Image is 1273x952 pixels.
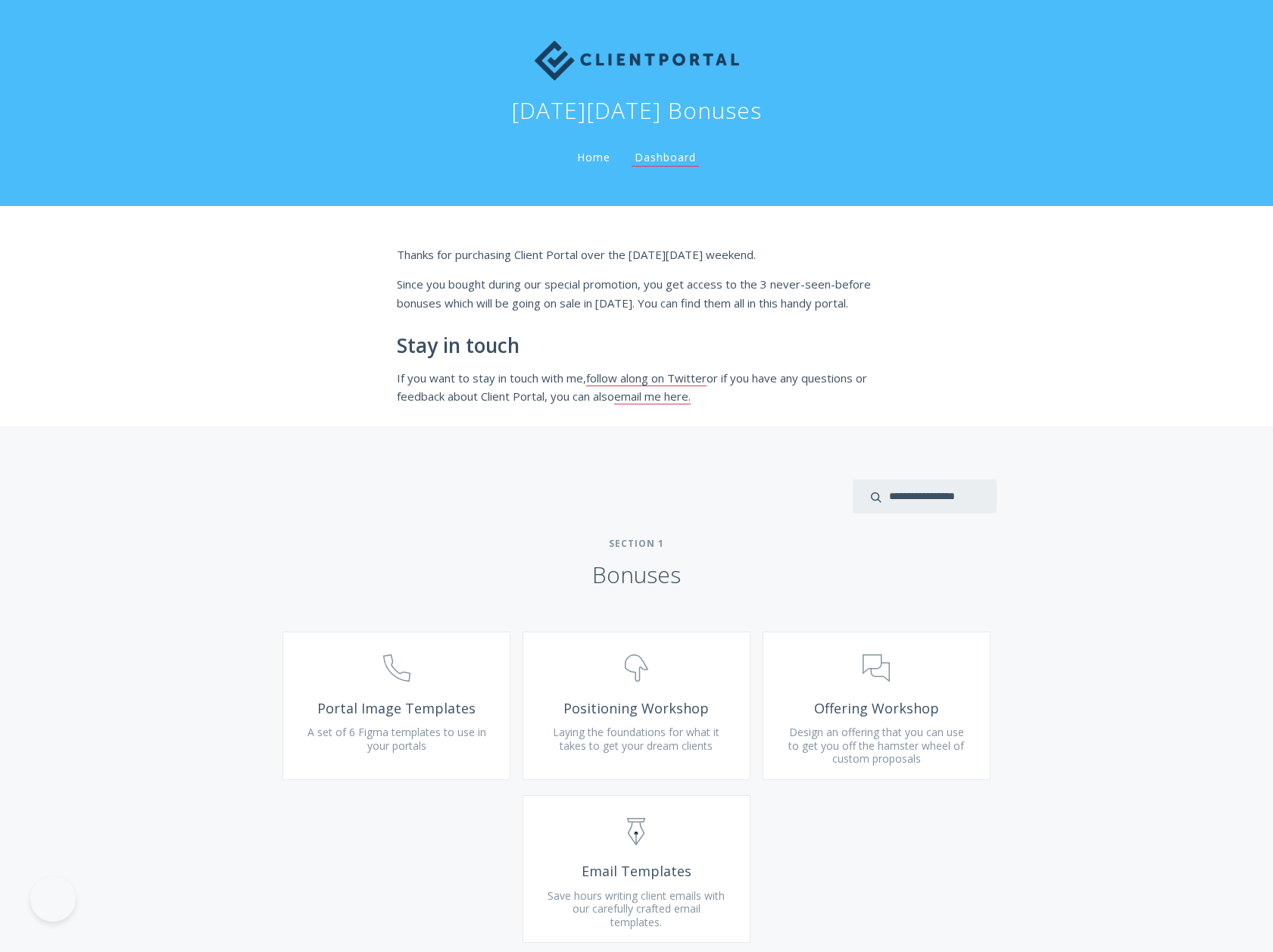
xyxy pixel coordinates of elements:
[853,479,997,513] input: search input
[523,795,750,944] a: Email Templates Save hours writing client emails with our carefully crafted email templates.
[614,389,691,404] a: email me here.
[548,888,725,929] span: Save hours writing client emails with our carefully crafted email templates.
[523,632,750,780] a: Positioning Workshop Laying the foundations for what it takes to get your dream clients
[397,369,877,406] p: If you want to stay in touch with me, or if you have any questions or feedback about Client Porta...
[586,370,707,386] a: follow along on Twitter
[397,275,877,312] p: Since you bought during our special promotion, you get access to the 3 never-seen-before bonuses ...
[553,725,719,753] span: Laying the foundations for what it takes to get your dream clients
[30,876,76,922] iframe: Toggle Customer Support
[397,335,877,357] h2: Stay in touch
[786,700,967,717] span: Offering Workshop
[511,95,762,126] h1: [DATE][DATE] Bonuses
[397,245,877,264] p: Thanks for purchasing Client Portal over the [DATE][DATE] weekend.
[632,150,699,167] a: Dashboard
[546,700,727,717] span: Positioning Workshop
[306,700,487,717] span: Portal Image Templates
[788,725,964,766] span: Design an offering that you can use to get you off the hamster wheel of custom proposals
[574,150,613,164] a: Home
[282,632,510,780] a: Portal Image Templates A set of 6 Figma templates to use in your portals
[763,632,991,780] a: Offering Workshop Design an offering that you can use to get you off the hamster wheel of custom ...
[546,863,727,880] span: Email Templates
[307,725,486,753] span: A set of 6 Figma templates to use in your portals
